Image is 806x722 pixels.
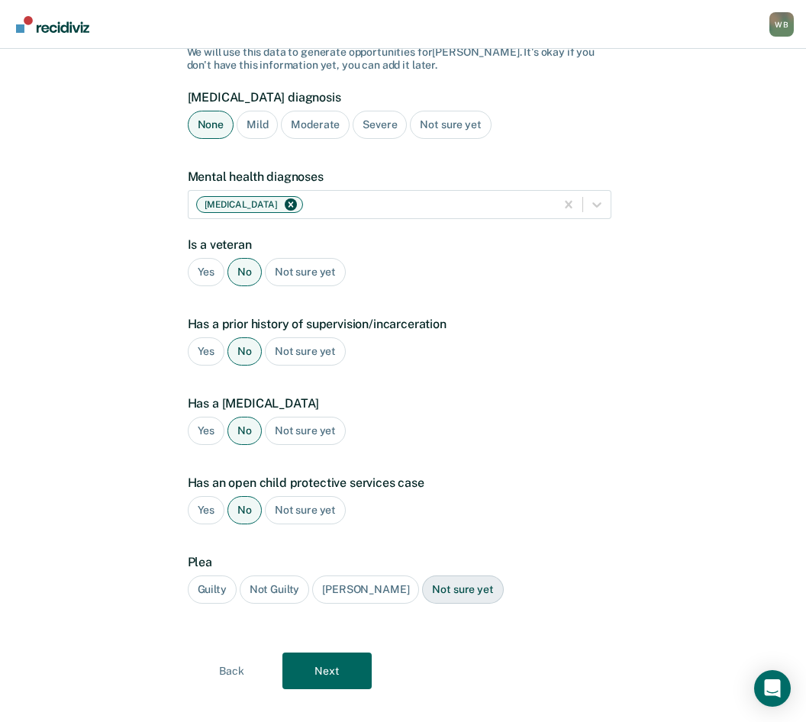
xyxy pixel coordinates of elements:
div: Yes [188,496,225,524]
div: Not sure yet [265,417,346,445]
img: Recidiviz [16,16,89,33]
label: Has an open child protective services case [188,475,611,490]
button: Next [282,653,372,689]
div: Remove Bipolar Disorder [282,199,299,210]
label: [MEDICAL_DATA] diagnosis [188,90,611,105]
label: Has a [MEDICAL_DATA] [188,396,611,411]
div: Not sure yet [265,258,346,286]
div: No [227,417,262,445]
div: Moderate [281,111,350,139]
div: Yes [188,417,225,445]
div: Not sure yet [265,496,346,524]
div: [PERSON_NAME] [312,575,419,604]
label: Mental health diagnoses [188,169,611,184]
div: Mild [237,111,278,139]
div: None [188,111,234,139]
div: No [227,337,262,366]
div: Not sure yet [410,111,491,139]
div: Guilty [188,575,237,604]
div: Not sure yet [422,575,503,604]
label: Plea [188,555,611,569]
button: Back [187,653,276,689]
div: Yes [188,337,225,366]
div: Severe [353,111,407,139]
div: Open Intercom Messenger [754,670,791,707]
button: Profile dropdown button [769,12,794,37]
div: No [227,496,262,524]
div: No [227,258,262,286]
div: We will use this data to generate opportunities for [PERSON_NAME] . It's okay if you don't have t... [187,46,620,72]
div: Not Guilty [240,575,310,604]
div: [MEDICAL_DATA] [200,197,280,212]
label: Is a veteran [188,237,611,252]
div: W B [769,12,794,37]
div: Yes [188,258,225,286]
label: Has a prior history of supervision/incarceration [188,317,611,331]
div: Not sure yet [265,337,346,366]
